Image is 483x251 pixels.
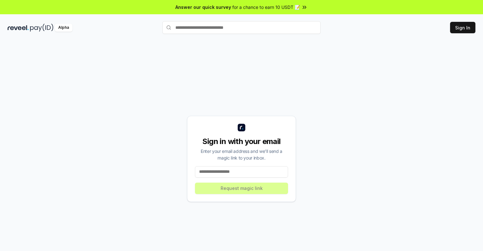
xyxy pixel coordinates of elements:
[175,4,231,10] span: Answer our quick survey
[238,124,245,131] img: logo_small
[232,4,300,10] span: for a chance to earn 10 USDT 📝
[30,24,53,32] img: pay_id
[55,24,72,32] div: Alpha
[450,22,475,33] button: Sign In
[195,148,288,161] div: Enter your email address and we’ll send a magic link to your inbox.
[195,136,288,147] div: Sign in with your email
[8,24,29,32] img: reveel_dark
